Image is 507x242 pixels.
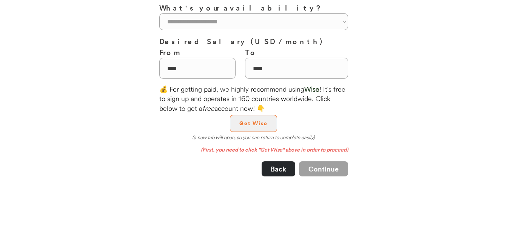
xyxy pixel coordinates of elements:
button: Continue [299,161,348,176]
h3: What's your availability? [159,2,348,13]
em: (First, you need to click "Get Wise" above in order to proceed) [201,146,348,153]
em: free [202,104,214,113]
h3: From [159,47,236,58]
button: Get Wise [230,115,277,132]
div: 💰 For getting paid, we highly recommend using ! It's free to sign up and operates in 160 countrie... [159,84,348,113]
em: (a new tab will open, so you can return to complete easily) [192,134,315,140]
h3: To [245,47,348,58]
button: Back [262,161,295,176]
font: Wise [304,85,319,93]
h3: Desired Salary (USD / month) [159,36,348,47]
